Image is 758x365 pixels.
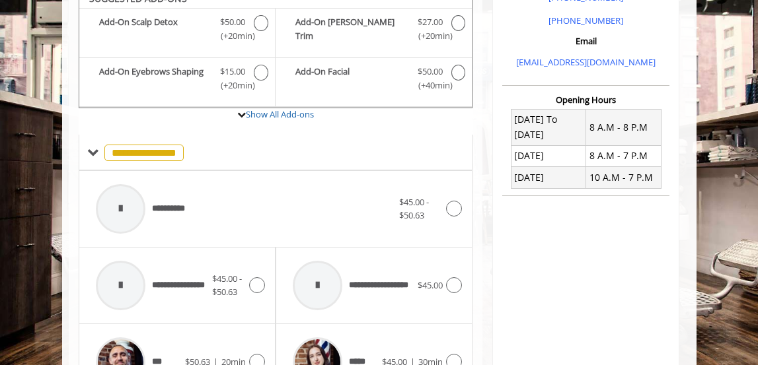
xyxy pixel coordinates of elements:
td: [DATE] To [DATE] [511,109,586,145]
label: Add-On Facial [282,65,465,96]
span: (+20min ) [218,79,247,92]
td: 8 A.M - 8 P.M [586,109,661,145]
b: Add-On Scalp Detox [99,15,212,43]
b: Add-On Facial [295,65,409,92]
a: Show All Add-ons [246,108,314,120]
span: $45.00 - $50.63 [399,196,429,222]
label: Add-On Scalp Detox [86,15,268,46]
span: (+40min ) [415,79,444,92]
span: $45.00 [418,279,443,291]
b: Add-On [PERSON_NAME] Trim [295,15,409,43]
a: [PHONE_NUMBER] [549,15,623,26]
td: [DATE] [511,167,586,188]
span: $45.00 - $50.63 [212,273,242,298]
span: $27.00 [418,15,443,29]
a: [EMAIL_ADDRESS][DOMAIN_NAME] [516,56,656,68]
span: $50.00 [220,15,245,29]
b: Add-On Eyebrows Shaping [99,65,212,92]
td: [DATE] [511,145,586,166]
label: Add-On Eyebrows Shaping [86,65,268,96]
span: (+20min ) [415,29,444,43]
td: 8 A.M - 7 P.M [586,145,661,166]
h3: Opening Hours [502,95,669,104]
span: (+20min ) [218,29,247,43]
label: Add-On Beard Trim [282,15,465,46]
span: $15.00 [220,65,245,79]
span: $50.00 [418,65,443,79]
td: 10 A.M - 7 P.M [586,167,661,188]
h3: Email [506,36,666,46]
